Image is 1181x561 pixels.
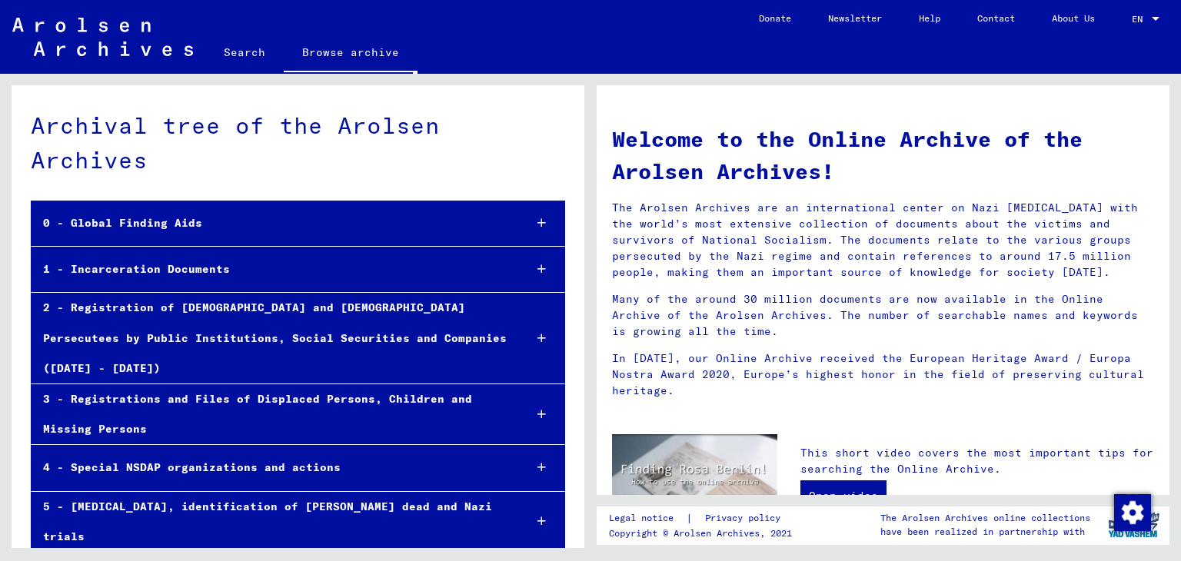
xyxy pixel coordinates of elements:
[612,200,1154,280] p: The Arolsen Archives are an international center on Nazi [MEDICAL_DATA] with the world’s most ext...
[609,510,686,526] a: Legal notice
[693,510,799,526] a: Privacy policy
[612,350,1154,399] p: In [DATE], our Online Archive received the European Heritage Award / Europa Nostra Award 2020, Eu...
[1105,506,1163,544] img: yv_logo.png
[800,445,1154,477] p: This short video covers the most important tips for searching the Online Archive.
[32,453,511,483] div: 4 - Special NSDAP organizations and actions
[880,511,1090,525] p: The Arolsen Archives online collections
[612,123,1154,188] h1: Welcome to the Online Archive of the Arolsen Archives!
[609,526,799,540] p: Copyright © Arolsen Archives, 2021
[609,510,799,526] div: |
[32,384,511,444] div: 3 - Registrations and Files of Displaced Persons, Children and Missing Persons
[32,293,511,383] div: 2 - Registration of [DEMOGRAPHIC_DATA] and [DEMOGRAPHIC_DATA] Persecutees by Public Institutions,...
[32,492,511,552] div: 5 - [MEDICAL_DATA], identification of [PERSON_NAME] dead and Nazi trials
[205,34,284,71] a: Search
[31,108,565,178] div: Archival tree of the Arolsen Archives
[612,291,1154,340] p: Many of the around 30 million documents are now available in the Online Archive of the Arolsen Ar...
[800,480,887,511] a: Open video
[284,34,418,74] a: Browse archive
[1132,13,1143,25] mat-select-trigger: EN
[32,254,511,284] div: 1 - Incarceration Documents
[32,208,511,238] div: 0 - Global Finding Aids
[880,525,1090,539] p: have been realized in partnership with
[1114,494,1151,531] img: Change consent
[1113,493,1150,530] div: Change consent
[612,434,777,524] img: video.jpg
[12,18,193,56] img: Arolsen_neg.svg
